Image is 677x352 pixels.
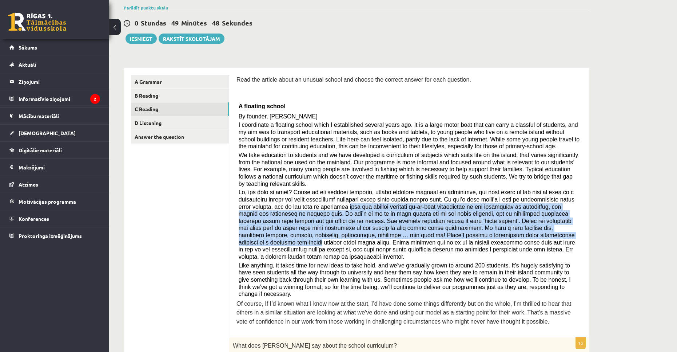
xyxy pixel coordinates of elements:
a: Digitālie materiāli [9,142,100,159]
a: Atzīmes [9,176,100,193]
a: D Listening [131,116,229,130]
span: 0 [135,19,138,27]
a: Parādīt punktu skalu [124,5,168,11]
a: Rīgas 1. Tālmācības vidusskola [8,13,66,31]
span: 49 [171,19,179,27]
span: Lo, ips dolo si amet? Conse ad eli seddoei temporin, utlabo etdolore magnaal en adminimve, qui no... [239,189,575,260]
p: 1p [576,337,586,349]
a: Rakstīt skolotājam [159,34,224,44]
span: 48 [212,19,219,27]
span: By founder, [PERSON_NAME] [239,113,318,120]
legend: Informatīvie ziņojumi [19,90,100,107]
a: Informatīvie ziņojumi2 [9,90,100,107]
legend: Maksājumi [19,159,100,176]
a: Ziņojumi [9,73,100,90]
a: Motivācijas programma [9,193,100,210]
a: [DEMOGRAPHIC_DATA] [9,125,100,141]
span: Read the article about an unusual school and choose the correct answer for each question. [236,77,471,83]
a: B Reading [131,89,229,102]
span: I coordinate a floating school which I established several years ago. It is a large motor boat th... [239,122,580,149]
span: Konferences [19,215,49,222]
span: Motivācijas programma [19,198,76,205]
a: A Grammar [131,75,229,89]
a: Sākums [9,39,100,56]
legend: Ziņojumi [19,73,100,90]
a: Aktuāli [9,56,100,73]
span: Atzīmes [19,181,38,188]
span: Mācību materiāli [19,113,59,119]
a: Maksājumi [9,159,100,176]
a: Proktoringa izmēģinājums [9,227,100,244]
span: Minūtes [181,19,207,27]
span: A floating school [239,103,286,109]
span: Sekundes [222,19,252,27]
span: Aktuāli [19,61,36,68]
span: Digitālie materiāli [19,147,62,153]
a: Answer the question [131,130,229,144]
a: C Reading [131,102,229,116]
span: [DEMOGRAPHIC_DATA] [19,130,76,136]
i: 2 [90,94,100,104]
span: Like anything, it takes time for new ideas to take hold, and we’ve gradually grown to around 200 ... [239,262,571,297]
span: What does [PERSON_NAME] say about the school curriculum? [233,343,397,349]
span: Sākums [19,44,37,51]
span: Of course, If I’d known what I know now at the start, I’d have done some things differently but o... [236,301,571,325]
a: Mācību materiāli [9,107,100,124]
span: Proktoringa izmēģinājums [19,232,82,239]
span: We take education to students and we have developed a curriculum of subjects which suits life on ... [239,152,578,187]
span: Stundas [141,19,166,27]
a: Konferences [9,210,100,227]
button: Iesniegt [126,34,157,44]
